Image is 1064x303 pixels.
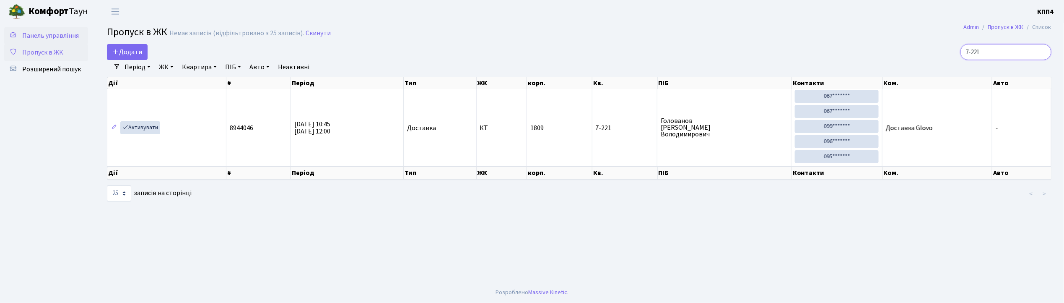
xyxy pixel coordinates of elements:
[527,77,592,89] th: корп.
[480,125,524,131] span: КТ
[992,167,1051,179] th: Авто
[964,23,979,31] a: Admin
[156,60,177,74] a: ЖК
[592,167,658,179] th: Кв.
[1038,7,1054,17] a: КПП4
[530,123,544,133] span: 1809
[407,125,436,131] span: Доставка
[22,31,79,40] span: Панель управління
[107,167,226,179] th: Дії
[107,44,148,60] a: Додати
[294,120,330,136] span: [DATE] 10:45 [DATE] 12:00
[120,121,160,134] a: Активувати
[477,77,527,89] th: ЖК
[105,5,126,18] button: Переключити навігацію
[112,47,142,57] span: Додати
[4,61,88,78] a: Розширений пошук
[179,60,220,74] a: Квартира
[951,18,1064,36] nav: breadcrumb
[883,167,993,179] th: Ком.
[4,27,88,44] a: Панель управління
[658,167,792,179] th: ПІБ
[226,167,291,179] th: #
[246,60,273,74] a: Авто
[107,25,167,39] span: Пропуск в ЖК
[496,288,568,297] div: Розроблено .
[592,77,658,89] th: Кв.
[107,185,131,201] select: записів на сторінці
[275,60,313,74] a: Неактивні
[886,123,933,133] span: Доставка Glovo
[404,77,477,89] th: Тип
[291,77,404,89] th: Період
[792,167,883,179] th: Контакти
[22,65,81,74] span: Розширений пошук
[29,5,88,19] span: Таун
[306,29,331,37] a: Скинути
[121,60,154,74] a: Період
[404,167,477,179] th: Тип
[107,77,226,89] th: Дії
[29,5,69,18] b: Комфорт
[988,23,1024,31] a: Пропуск в ЖК
[960,44,1051,60] input: Пошук...
[477,167,527,179] th: ЖК
[661,118,788,138] span: Голованов [PERSON_NAME] Володимирович
[107,185,192,201] label: записів на сторінці
[596,125,654,131] span: 7-221
[528,288,567,297] a: Massive Kinetic
[226,77,291,89] th: #
[222,60,244,74] a: ПІБ
[792,77,883,89] th: Контакти
[527,167,592,179] th: корп.
[22,48,63,57] span: Пропуск в ЖК
[1024,23,1051,32] li: Список
[230,123,253,133] span: 8944046
[8,3,25,20] img: logo.png
[883,77,993,89] th: Ком.
[169,29,304,37] div: Немає записів (відфільтровано з 25 записів).
[996,123,998,133] span: -
[291,167,404,179] th: Період
[992,77,1051,89] th: Авто
[1038,7,1054,16] b: КПП4
[658,77,792,89] th: ПІБ
[4,44,88,61] a: Пропуск в ЖК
